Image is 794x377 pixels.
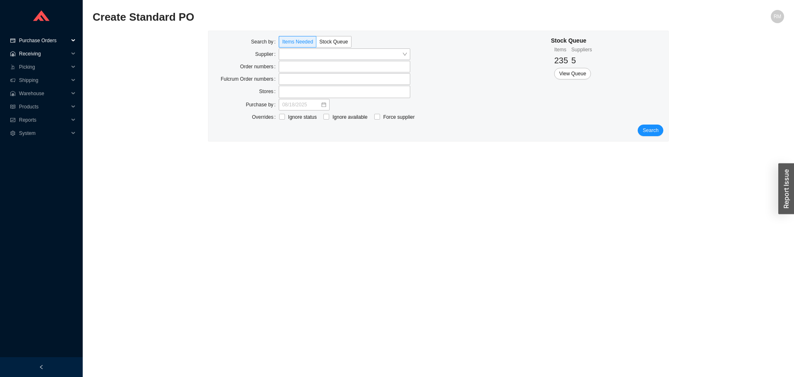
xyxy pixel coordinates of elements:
div: Stock Queue [551,36,592,46]
div: Suppliers [572,46,592,54]
span: Products [19,100,69,113]
label: Fulcrum Order numbers [221,73,279,85]
span: Search [643,126,658,134]
label: Overrides [252,111,279,123]
span: fund [10,118,16,122]
div: Items [554,46,568,54]
span: setting [10,131,16,136]
span: System [19,127,69,140]
button: Search [638,125,663,136]
span: Ignore available [329,113,371,121]
input: 08/18/2025 [282,101,320,109]
span: Receiving [19,47,69,60]
h2: Create Standard PO [93,10,611,24]
span: left [39,365,44,370]
button: View Queue [554,68,591,79]
label: Purchase by [246,99,279,110]
span: Stock Queue [319,39,348,45]
label: Supplier: [255,48,279,60]
span: Ignore status [285,113,320,121]
span: read [10,104,16,109]
span: Force supplier [380,113,418,121]
label: Search by [251,36,279,48]
span: Items Needed [282,39,313,45]
span: 5 [572,56,576,65]
span: 235 [554,56,568,65]
span: credit-card [10,38,16,43]
label: Stores [259,86,279,97]
label: Order numbers [240,61,279,72]
span: Shipping [19,74,69,87]
span: Picking [19,60,69,74]
span: Warehouse [19,87,69,100]
span: Reports [19,113,69,127]
span: RM [774,10,782,23]
span: Purchase Orders [19,34,69,47]
span: View Queue [559,70,586,78]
